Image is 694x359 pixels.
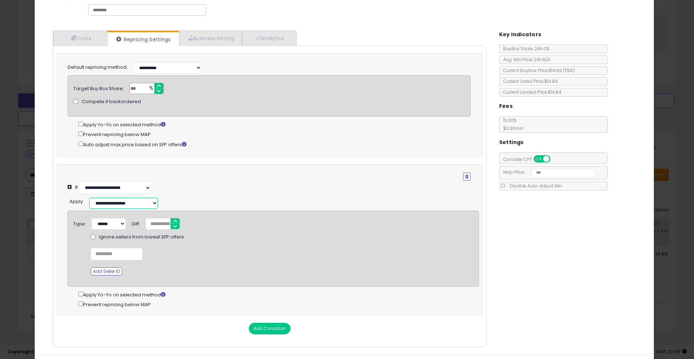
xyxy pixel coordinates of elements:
div: Target Buy Box Share: [73,83,124,92]
div: Apply Yo-Yo on selected method [78,290,479,299]
h5: Key Indicators [499,30,541,39]
span: ( FBA ) [563,67,575,73]
span: Compete if backordered [82,98,141,105]
span: Disable Auto-Adjust Min [506,183,562,189]
span: Ignore sellers from lowest SFP offers [99,234,184,241]
a: Repricing Settings [107,32,178,47]
i: Remove Condition [465,174,468,179]
label: Default repricing method: [68,64,128,71]
span: Current Listed Price: $14.84 [500,78,558,84]
span: BuyBox Share 24h: 0% [500,46,549,52]
span: % [145,83,157,94]
span: Apply [69,198,83,205]
button: Add Condition [249,323,291,334]
div: Type: [73,218,86,228]
div: Prevent repricing below MAP [78,130,471,138]
span: ON [534,156,543,162]
a: Business Pricing [179,31,242,46]
span: Current Landed Price: $14.84 [500,89,561,95]
a: Costs [53,31,107,46]
span: Avg. Win Price 24h: N/A [500,56,551,63]
div: : [69,196,84,205]
span: 15.00 % [500,117,524,131]
div: Diff: [132,218,140,228]
button: Add Seller ID [91,267,122,275]
span: $0.30 min [500,125,524,131]
a: Analytics [242,31,296,46]
span: Consider CPT: [500,156,560,162]
h5: Settings [499,138,524,147]
span: $14.89 [549,67,575,73]
div: Prevent repricing below MAP [78,300,479,308]
span: Current Buybox Price: [500,67,575,73]
div: Auto adjust max price based on SFP offers [78,140,471,148]
span: OFF [549,156,561,162]
h5: Fees [499,102,513,111]
div: Apply Yo-Yo on selected method [78,120,471,128]
span: Map Price: [500,169,596,175]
